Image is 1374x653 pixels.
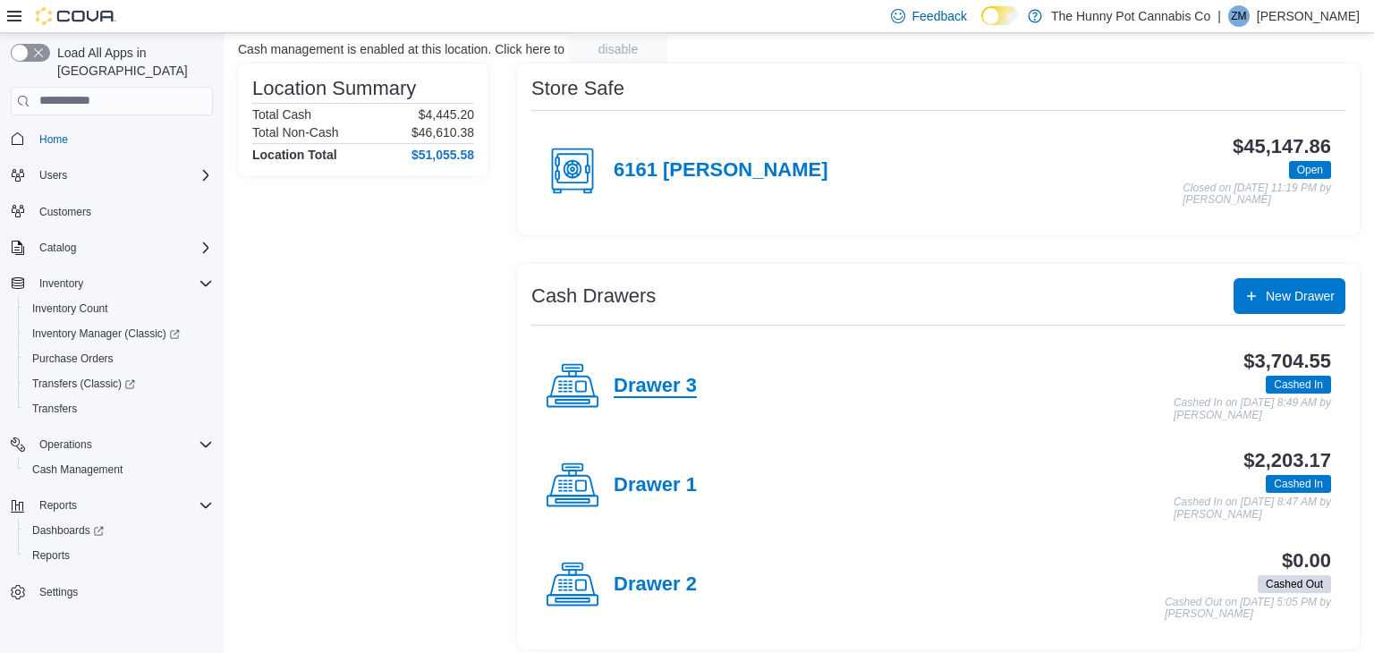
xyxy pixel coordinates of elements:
h3: $3,704.55 [1243,351,1331,372]
span: Inventory Manager (Classic) [32,326,180,341]
span: Dark Mode [981,25,982,26]
p: Closed on [DATE] 11:19 PM by [PERSON_NAME] [1183,182,1331,207]
span: Open [1297,162,1323,178]
span: Home [39,132,68,147]
button: Customers [4,199,220,225]
button: Reports [4,493,220,518]
span: Transfers [25,398,213,420]
p: The Hunny Pot Cannabis Co [1051,5,1210,27]
img: Cova [36,7,116,25]
h4: 6161 [PERSON_NAME] [614,159,827,182]
span: Inventory [39,276,83,291]
input: Dark Mode [981,6,1019,25]
span: Cashed Out [1258,575,1331,593]
a: Transfers (Classic) [25,373,142,394]
button: Operations [32,434,99,455]
p: Cashed Out on [DATE] 5:05 PM by [PERSON_NAME] [1165,597,1331,621]
button: disable [568,35,668,64]
span: Dashboards [32,523,104,538]
a: Settings [32,581,85,603]
a: Customers [32,201,98,223]
span: Reports [39,498,77,513]
p: [PERSON_NAME] [1257,5,1360,27]
a: Inventory Manager (Classic) [25,323,187,344]
span: Home [32,128,213,150]
span: disable [598,40,638,58]
a: Cash Management [25,459,130,480]
p: | [1217,5,1221,27]
h4: Drawer 1 [614,474,697,497]
span: Settings [32,581,213,603]
button: Catalog [32,237,83,259]
span: Transfers [32,402,77,416]
span: Cash Management [32,462,123,477]
span: Customers [32,200,213,223]
div: Zach Maves [1228,5,1250,27]
a: Home [32,129,75,150]
p: Cashed In on [DATE] 8:49 AM by [PERSON_NAME] [1174,397,1331,421]
button: Operations [4,432,220,457]
span: Cash Management [25,459,213,480]
h3: Store Safe [531,78,624,99]
button: New Drawer [1234,278,1345,314]
button: Reports [32,495,84,516]
h3: $0.00 [1282,550,1331,572]
span: Catalog [39,241,76,255]
h4: Location Total [252,148,337,162]
span: Operations [32,434,213,455]
button: Inventory [32,273,90,294]
button: Users [32,165,74,186]
h4: Drawer 2 [614,573,697,597]
a: Transfers [25,398,84,420]
span: Catalog [32,237,213,259]
p: $4,445.20 [419,107,474,122]
span: Transfers (Classic) [25,373,213,394]
span: Cashed In [1266,376,1331,394]
h3: Location Summary [252,78,416,99]
span: Inventory Manager (Classic) [25,323,213,344]
a: Inventory Manager (Classic) [18,321,220,346]
span: Settings [39,585,78,599]
span: Cashed In [1266,475,1331,493]
span: Feedback [912,7,967,25]
span: Inventory [32,273,213,294]
a: Dashboards [25,520,111,541]
span: Inventory Count [25,298,213,319]
p: Cash management is enabled at this location. Click here to [238,42,564,56]
button: Cash Management [18,457,220,482]
span: Purchase Orders [32,352,114,366]
button: Inventory Count [18,296,220,321]
h3: Cash Drawers [531,285,656,307]
h6: Total Non-Cash [252,125,339,140]
span: Open [1289,161,1331,179]
span: New Drawer [1266,287,1335,305]
span: Load All Apps in [GEOGRAPHIC_DATA] [50,44,213,80]
span: Dashboards [25,520,213,541]
a: Reports [25,545,77,566]
a: Dashboards [18,518,220,543]
p: $46,610.38 [411,125,474,140]
h3: $45,147.86 [1233,136,1331,157]
span: Customers [39,205,91,219]
span: Reports [32,548,70,563]
button: Reports [18,543,220,568]
span: Operations [39,437,92,452]
a: Inventory Count [25,298,115,319]
a: Transfers (Classic) [18,371,220,396]
span: Users [39,168,67,182]
span: Transfers (Classic) [32,377,135,391]
button: Purchase Orders [18,346,220,371]
nav: Complex example [11,119,213,652]
p: Cashed In on [DATE] 8:47 AM by [PERSON_NAME] [1174,496,1331,521]
button: Catalog [4,235,220,260]
span: Cashed In [1274,476,1323,492]
h4: Drawer 3 [614,375,697,398]
button: Home [4,126,220,152]
button: Inventory [4,271,220,296]
button: Settings [4,579,220,605]
span: Cashed Out [1266,576,1323,592]
span: ZM [1231,5,1246,27]
span: Purchase Orders [25,348,213,369]
button: Users [4,163,220,188]
span: Reports [32,495,213,516]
